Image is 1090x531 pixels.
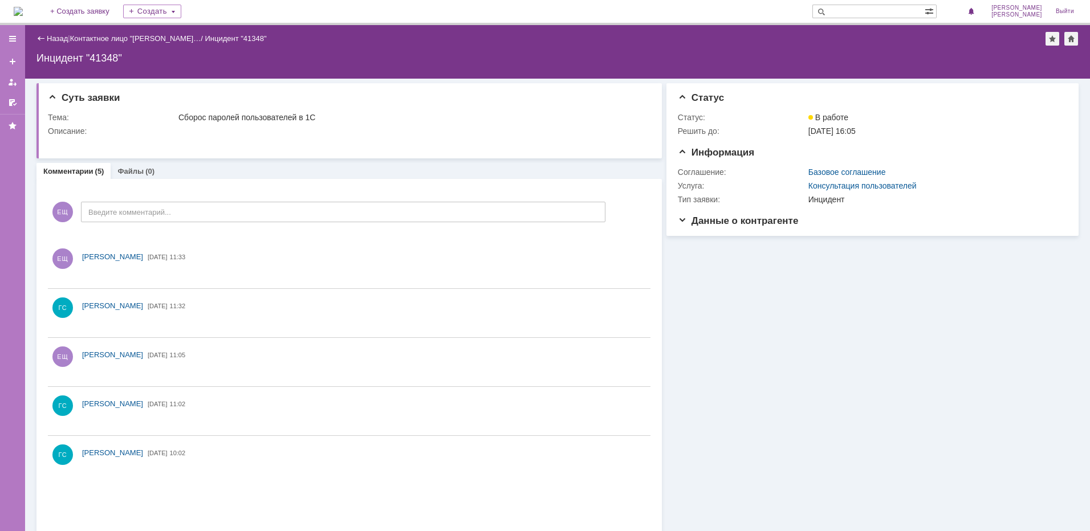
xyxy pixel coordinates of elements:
span: [PERSON_NAME] [82,399,143,408]
span: 10:02 [170,450,186,456]
div: Сборос паролей пользователей в 1С [178,113,644,122]
a: Назад [47,34,68,43]
span: [PERSON_NAME] [82,252,143,261]
span: В работе [808,113,848,122]
a: Перейти на домашнюю страницу [14,7,23,16]
div: Услуга: [678,181,806,190]
a: Файлы [117,167,144,175]
div: Добавить в избранное [1046,32,1059,46]
img: logo [14,7,23,16]
div: Инцидент "41348" [36,52,1079,64]
div: / [70,34,205,43]
div: Описание: [48,126,646,136]
div: Создать [123,5,181,18]
span: [PERSON_NAME] [991,11,1042,18]
span: 11:05 [170,352,186,358]
span: Расширенный поиск [925,5,936,16]
span: Суть заявки [48,92,120,103]
span: [DATE] [148,352,168,358]
div: Сделать домашней страницей [1064,32,1078,46]
a: [PERSON_NAME] [82,300,143,312]
div: Решить до: [678,126,806,136]
div: (5) [95,167,104,175]
div: Тема: [48,113,176,122]
div: Статус: [678,113,806,122]
span: [DATE] 16:05 [808,126,856,136]
span: [PERSON_NAME] [991,5,1042,11]
span: [PERSON_NAME] [82,448,143,457]
a: Мои заявки [3,73,22,91]
a: Комментарии [43,167,93,175]
div: (0) [145,167,154,175]
span: [PERSON_NAME] [82,301,143,310]
div: Соглашение: [678,168,806,177]
span: 11:02 [170,401,186,407]
span: Статус [678,92,724,103]
span: ЕЩ [52,202,73,222]
a: [PERSON_NAME] [82,349,143,361]
span: 11:33 [170,254,186,260]
a: Создать заявку [3,52,22,71]
span: Информация [678,147,754,158]
span: 11:32 [170,303,186,309]
div: Инцидент "41348" [205,34,266,43]
span: [DATE] [148,254,168,260]
span: [DATE] [148,450,168,456]
a: Консультация пользователей [808,181,917,190]
span: [DATE] [148,401,168,407]
span: [DATE] [148,303,168,309]
a: Мои согласования [3,93,22,112]
div: Тип заявки: [678,195,806,204]
span: [PERSON_NAME] [82,350,143,359]
a: Контактное лицо "[PERSON_NAME]… [70,34,201,43]
a: [PERSON_NAME] [82,447,143,459]
a: [PERSON_NAME] [82,251,143,263]
div: Инцидент [808,195,1061,204]
a: Базовое соглашение [808,168,886,177]
span: Данные о контрагенте [678,215,799,226]
a: [PERSON_NAME] [82,398,143,410]
div: | [68,34,70,42]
